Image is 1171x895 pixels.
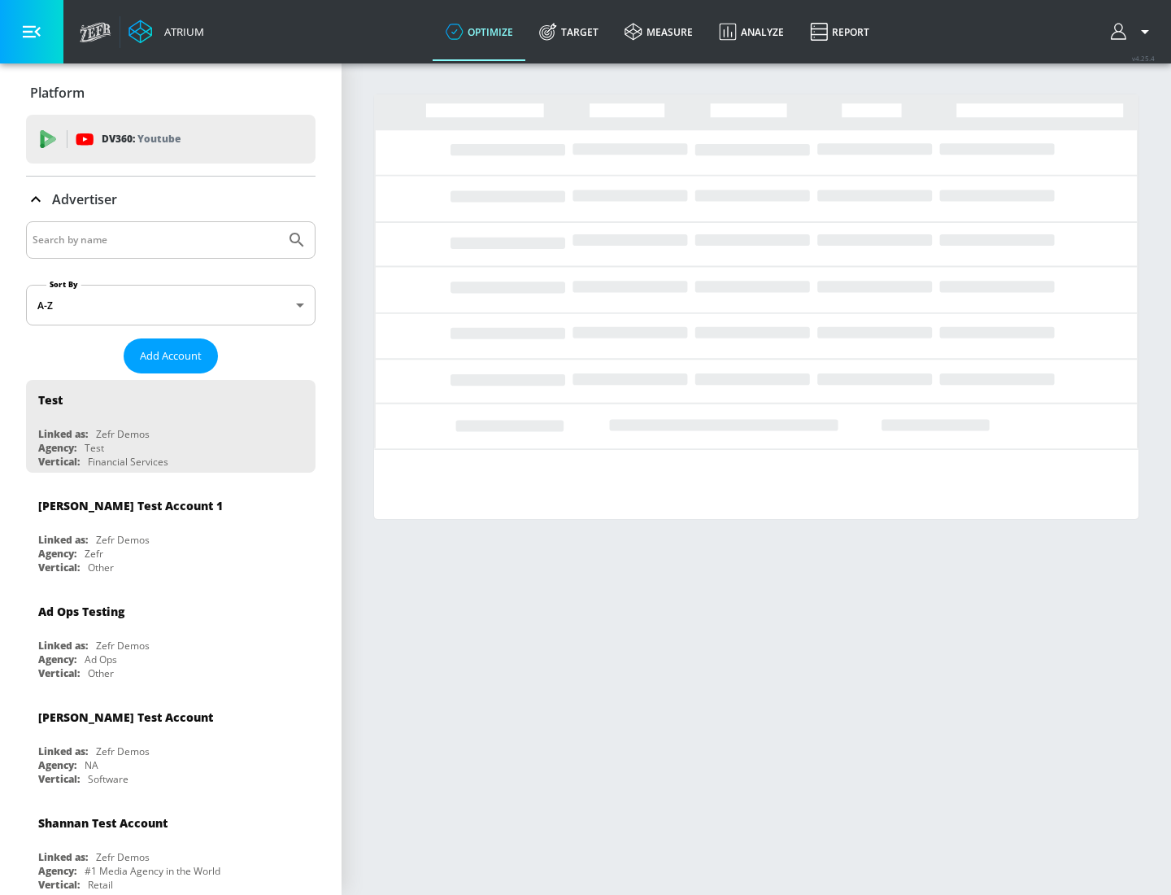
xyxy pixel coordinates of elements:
a: Analyze [706,2,797,61]
div: Vertical: [38,772,80,786]
div: [PERSON_NAME] Test Account 1Linked as:Zefr DemosAgency:ZefrVertical:Other [26,486,316,578]
div: Ad Ops TestingLinked as:Zefr DemosAgency:Ad OpsVertical:Other [26,592,316,684]
a: Atrium [128,20,204,44]
div: [PERSON_NAME] Test AccountLinked as:Zefr DemosAgency:NAVertical:Software [26,697,316,790]
div: Linked as: [38,744,88,758]
div: Atrium [158,24,204,39]
div: Zefr [85,547,103,561]
div: Agency: [38,758,76,772]
div: NA [85,758,98,772]
div: Zefr Demos [96,639,150,653]
div: Retail [88,878,113,892]
div: Agency: [38,441,76,455]
div: [PERSON_NAME] Test Account 1 [38,498,223,513]
div: Agency: [38,653,76,666]
div: Advertiser [26,177,316,222]
div: Shannan Test Account [38,815,168,831]
div: Financial Services [88,455,168,469]
div: Agency: [38,864,76,878]
div: Zefr Demos [96,533,150,547]
div: Linked as: [38,850,88,864]
div: Test [85,441,104,455]
div: Other [88,666,114,680]
div: Linked as: [38,533,88,547]
div: Vertical: [38,878,80,892]
div: TestLinked as:Zefr DemosAgency:TestVertical:Financial Services [26,380,316,473]
input: Search by name [33,229,279,251]
div: Zefr Demos [96,744,150,758]
label: Sort By [46,279,81,290]
p: Advertiser [52,190,117,208]
div: Other [88,561,114,574]
div: Ad Ops Testing [38,604,124,619]
a: Report [797,2,882,61]
div: Linked as: [38,639,88,653]
div: Ad Ops [85,653,117,666]
div: DV360: Youtube [26,115,316,164]
div: Zefr Demos [96,427,150,441]
div: A-Z [26,285,316,325]
div: Agency: [38,547,76,561]
p: DV360: [102,130,181,148]
div: Zefr Demos [96,850,150,864]
span: Add Account [140,347,202,365]
a: Target [526,2,612,61]
span: v 4.25.4 [1132,54,1155,63]
a: optimize [433,2,526,61]
p: Youtube [137,130,181,147]
div: Vertical: [38,455,80,469]
div: Linked as: [38,427,88,441]
div: Vertical: [38,561,80,574]
div: Platform [26,70,316,116]
div: Vertical: [38,666,80,680]
div: [PERSON_NAME] Test Account [38,709,213,725]
p: Platform [30,84,85,102]
div: Software [88,772,128,786]
a: measure [612,2,706,61]
div: Test [38,392,63,408]
button: Add Account [124,338,218,373]
div: #1 Media Agency in the World [85,864,220,878]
